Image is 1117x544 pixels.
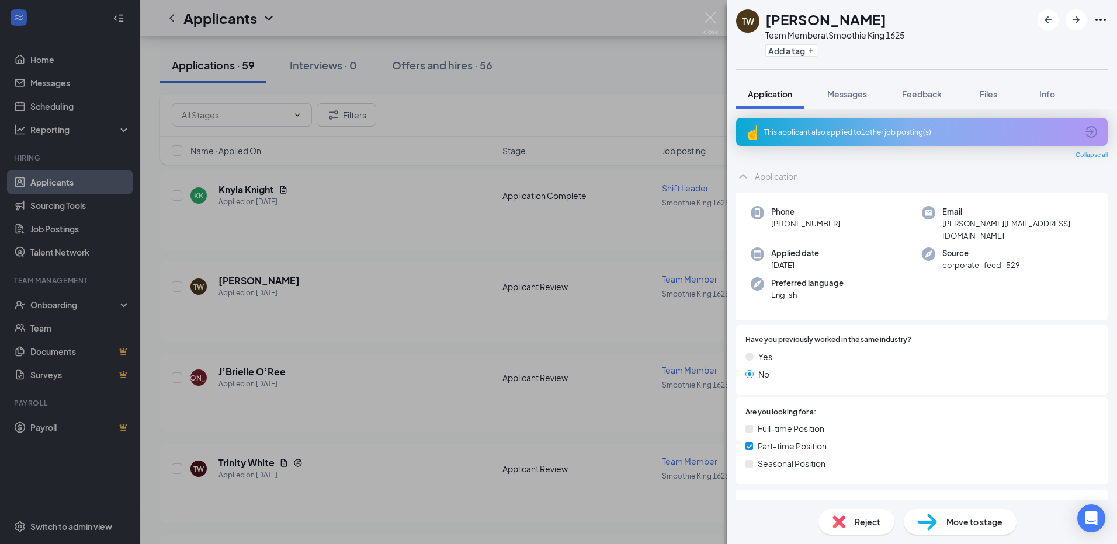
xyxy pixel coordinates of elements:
div: This applicant also applied to 1 other job posting(s) [764,127,1077,137]
span: Part-time Position [758,440,827,452]
span: Messages [827,89,867,99]
svg: ArrowRight [1069,13,1083,27]
span: Seasonal Position [758,457,825,470]
span: Full-time Position [758,422,824,435]
button: ArrowRight [1066,9,1087,30]
span: Source [942,247,1020,259]
div: Application [755,170,798,182]
svg: Ellipses [1094,13,1108,27]
div: Team Member at Smoothie King 1625 [765,29,904,41]
button: ArrowLeftNew [1038,9,1059,30]
span: [PHONE_NUMBER] [771,218,840,229]
div: TW [742,15,754,27]
span: Move to stage [946,515,1002,528]
h1: [PERSON_NAME] [765,9,886,29]
span: Have you previously worked in the same industry? [745,334,911,346]
span: Feedback [902,89,942,99]
span: corporate_feed_529 [942,259,1020,271]
span: Files [980,89,997,99]
div: Open Intercom Messenger [1077,504,1105,532]
span: [PERSON_NAME][EMAIL_ADDRESS][DOMAIN_NAME] [942,218,1093,242]
svg: ArrowCircle [1084,125,1098,139]
span: Preferred language [771,277,844,289]
span: Phone [771,206,840,218]
span: English [771,289,844,301]
span: [DATE] [771,259,819,271]
span: Application [748,89,792,99]
span: Reject [855,515,880,528]
span: Collapse all [1076,151,1108,160]
span: Info [1039,89,1055,99]
span: Email [942,206,1093,218]
svg: Plus [807,47,814,54]
svg: ChevronUp [736,169,750,183]
svg: ArrowLeftNew [1041,13,1055,27]
span: Are you 16 years of age or older? [745,499,1098,512]
button: PlusAdd a tag [765,44,817,57]
span: No [758,368,769,381]
span: Applied date [771,247,819,259]
span: Yes [758,350,772,363]
span: Are you looking for a: [745,407,816,418]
